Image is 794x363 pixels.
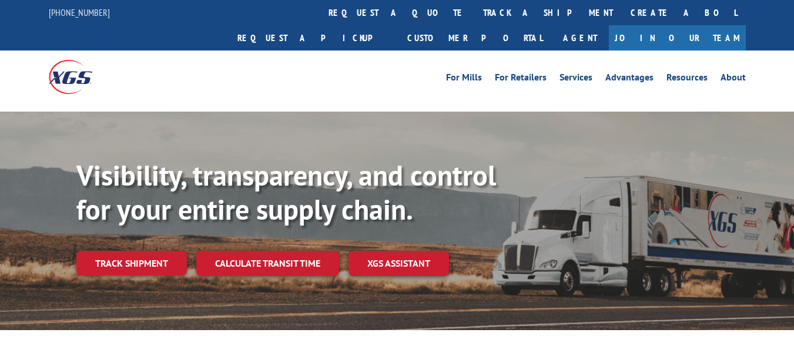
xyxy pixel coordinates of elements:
[551,25,609,51] a: Agent
[49,6,110,18] a: [PHONE_NUMBER]
[398,25,551,51] a: Customer Portal
[349,251,449,276] a: XGS ASSISTANT
[666,73,708,86] a: Resources
[76,251,187,275] a: Track shipment
[196,251,339,276] a: Calculate transit time
[76,157,496,227] b: Visibility, transparency, and control for your entire supply chain.
[605,73,654,86] a: Advantages
[560,73,592,86] a: Services
[495,73,547,86] a: For Retailers
[721,73,746,86] a: About
[609,25,746,51] a: Join Our Team
[446,73,482,86] a: For Mills
[229,25,398,51] a: Request a pickup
